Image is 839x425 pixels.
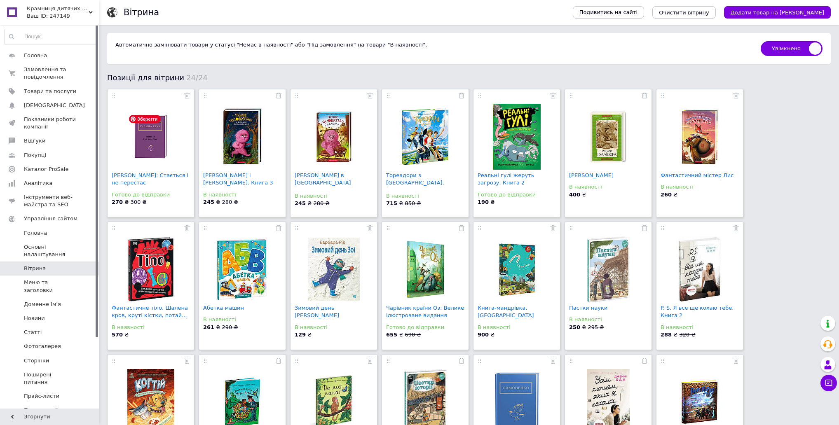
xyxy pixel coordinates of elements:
a: Прибрати з вітрини [459,357,464,363]
span: 300 ₴ [130,199,146,205]
div: В наявності [569,316,647,323]
img: Реальні гулі жеруть загрозу. Книга 2 [493,104,541,170]
a: Прибрати з вітрини [184,357,190,363]
span: Фотогалерея [24,343,61,350]
span: Замовлення та повідомлення [24,66,76,81]
a: Чарівник країни Оз. Велике ілюстроване видання [386,305,464,318]
span: [DEMOGRAPHIC_DATA] [24,102,85,109]
a: Реальні гулі жеруть загрозу. Книга 2 [478,172,534,186]
a: Прибрати з вітрини [733,92,739,98]
span: Очистити вітрину [659,9,709,16]
b: 270 [112,199,123,205]
b: 190 [478,199,489,205]
button: Чат з покупцем [820,375,837,391]
a: Пастки науки [569,305,607,311]
span: Вітрина [24,265,46,272]
a: Абетка машин [203,305,244,311]
a: Прибрати з вітрини [184,224,190,231]
span: 24/24 [186,73,208,82]
img: P. S. Я все ще кохаю тебе. Книга 2 [678,236,721,302]
a: Прибрати з вітрини [367,357,373,363]
span: Подивитись на сайті [579,9,638,16]
b: 245 [203,199,214,205]
a: Прибрати з вітрини [550,357,556,363]
input: Пошук [5,29,97,44]
div: Позиції для вітрини [107,72,831,83]
div: В наявності [386,192,464,200]
span: Товари та послуги [24,88,76,95]
span: Аналітика [24,180,52,187]
a: Фантастичне тіло. Шалена кров, круті кістки, потай... [112,305,188,318]
b: 288 [661,332,672,338]
img: Фантастичне тіло. Шалена кров, круті кістки, потайні нутрощі й інші дивовижі [127,236,174,302]
span: Статті [24,329,42,336]
span: ₴ [386,200,405,206]
span: 280 ₴ [222,199,238,205]
span: ₴ [386,332,405,338]
a: Прибрати з вітрини [276,224,281,231]
div: В наявності [661,183,739,191]
b: 245 [295,200,306,206]
div: В наявності [203,191,281,198]
span: Прайс-листи [24,392,59,400]
img: Галина Крук: Стається і не перестає [125,111,177,163]
a: Тореадори з [GEOGRAPHIC_DATA]. Велике ілюстроване видання.... [386,172,444,201]
a: Зимовий день [PERSON_NAME] [295,305,339,318]
b: 715 [386,200,397,206]
span: Інструменти веб-майстра та SEO [24,194,76,208]
a: [PERSON_NAME] в [GEOGRAPHIC_DATA] [GEOGRAPHIC_DATA]. Книга 2 [295,172,371,201]
div: В наявності [569,183,647,191]
b: 570 [112,332,123,338]
div: Готово до відправки [112,191,190,198]
span: Презентації [24,406,57,414]
a: Фантастичний містер Лис [661,172,734,178]
a: Прибрати з вітрини [642,224,647,231]
div: В наявності [295,192,373,200]
a: Прибрати з вітрини [642,92,647,98]
span: 690 ₴ [405,332,421,338]
a: [PERSON_NAME] [569,172,614,178]
button: Додати товар на [PERSON_NAME] [724,6,831,19]
h1: Вітрина [124,7,159,17]
div: ₴ [569,191,647,198]
span: Поширені питання [24,371,76,386]
span: Новини [24,315,45,322]
div: ₴ [661,191,739,198]
span: 850 ₴ [405,200,421,206]
span: Автоматично замінювати товари у статусі "Немає в наявності" або "Під замовлення" на товари "В ная... [115,42,427,48]
a: Книга-мандрівка. [GEOGRAPHIC_DATA] [478,305,534,318]
span: Управління сайтом [24,215,77,222]
span: Показники роботи компанії [24,116,76,131]
span: 290 ₴ [222,324,238,330]
img: Пастки науки [587,236,630,302]
span: ₴ [295,200,313,206]
b: 900 [478,332,489,338]
img: Чудове Чудовисько і Погане Поганисько. Книга 3 [218,104,267,170]
button: Очистити вітрину [652,6,715,19]
span: 295 ₴ [588,324,604,330]
div: Ваш ID: 247149 [27,12,99,20]
img: Тореадори з Васюківки. Велике ілюстроване видання. Книга перша [399,105,451,168]
span: ₴ [569,324,588,330]
span: Крамниця дитячих книжок [27,5,89,12]
b: 655 [386,332,397,338]
span: ₴ [112,199,130,205]
b: 250 [569,324,580,330]
img: Книга-мандрівка. Україна [491,237,543,302]
a: Прибрати з вітрини [184,92,190,98]
a: Прибрати з вітрини [276,92,281,98]
div: ₴ [295,331,373,339]
a: Подивитись на сайті [573,6,644,19]
span: ₴ [203,199,222,205]
div: В наявності [478,324,556,331]
a: Прибрати з вітрини [459,224,464,231]
span: Доменне ім'я [24,301,61,308]
a: Прибрати з вітрини [642,357,647,363]
span: 320 ₴ [679,332,695,338]
span: Зберегти [129,115,161,123]
span: Додати товар на [PERSON_NAME] [731,9,824,16]
span: Меню та заголовки [24,279,76,294]
img: Мандри Ґуллівера [582,110,634,164]
div: Готово до відправки [386,324,464,331]
a: Прибрати з вітрини [733,224,739,231]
